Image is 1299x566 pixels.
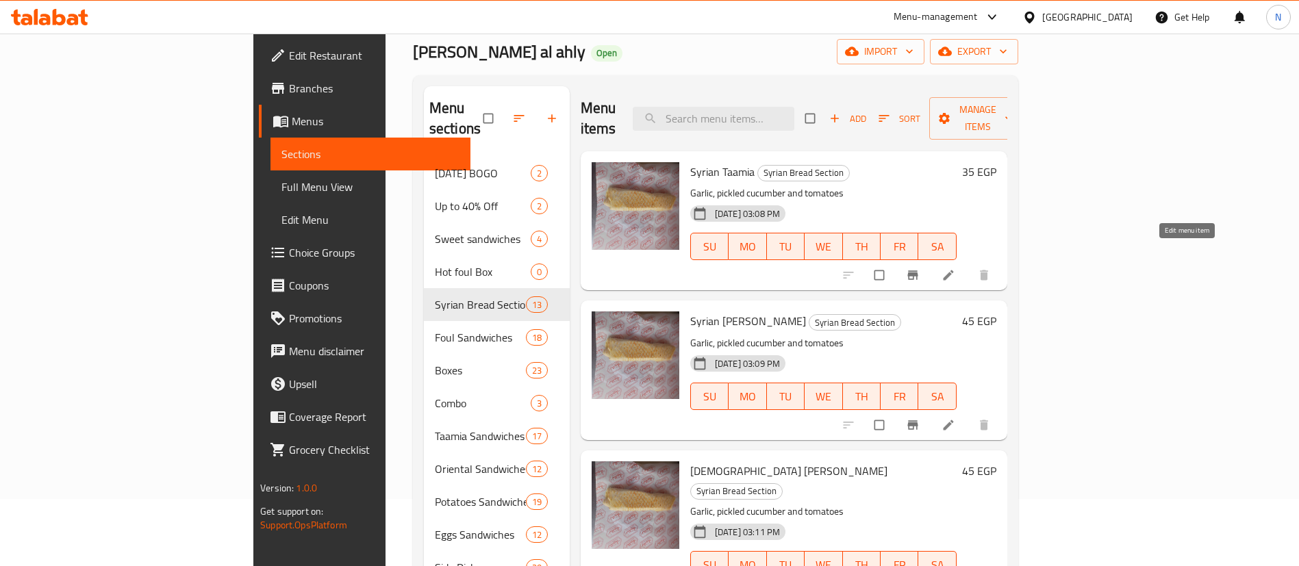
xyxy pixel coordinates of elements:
[969,260,1002,290] button: delete
[531,198,548,214] div: items
[633,107,794,131] input: search
[527,496,547,509] span: 19
[767,383,805,410] button: TU
[424,157,570,190] div: [DATE] BOGO2
[940,101,1016,136] span: Manage items
[435,362,526,378] div: Boxes
[526,428,548,444] div: items
[531,165,548,181] div: items
[843,233,881,260] button: TH
[289,244,459,261] span: Choice Groups
[729,233,766,260] button: MO
[531,167,547,180] span: 2
[881,233,918,260] button: FR
[435,296,526,313] div: Syrian Bread Section
[281,146,459,162] span: Sections
[848,43,913,60] span: import
[435,165,531,181] span: [DATE] BOGO
[435,263,531,280] div: Hot foul Box
[289,343,459,359] span: Menu disclaimer
[424,222,570,255] div: Sweet sandwiches4
[435,165,531,181] div: Valentine's Day BOGO
[435,461,526,477] span: Oriental Sandwiches
[289,47,459,64] span: Edit Restaurant
[537,103,570,133] button: Add section
[435,526,526,543] div: Eggs Sandwiches
[289,277,459,294] span: Coupons
[259,368,470,400] a: Upsell
[259,72,470,105] a: Branches
[591,45,622,62] div: Open
[969,410,1002,440] button: delete
[592,162,679,250] img: Syrian Taamia
[531,200,547,213] span: 2
[758,165,849,181] span: Syrian Bread Section
[809,315,900,331] span: Syrian Bread Section
[870,108,929,129] span: Sort items
[289,441,459,458] span: Grocery Checklist
[435,231,531,247] span: Sweet sandwiches
[281,179,459,195] span: Full Menu View
[886,387,913,407] span: FR
[526,526,548,543] div: items
[826,108,870,129] button: Add
[424,452,570,485] div: Oriental Sandwiches12
[259,105,470,138] a: Menus
[259,39,470,72] a: Edit Restaurant
[289,409,459,425] span: Coverage Report
[296,479,317,497] span: 1.0.0
[531,233,547,246] span: 4
[690,162,755,182] span: Syrian Taamia
[696,237,723,257] span: SU
[531,266,547,279] span: 0
[435,329,526,346] div: Foul Sandwiches
[260,502,323,520] span: Get support on:
[1042,10,1133,25] div: [GEOGRAPHIC_DATA]
[875,108,924,129] button: Sort
[292,113,459,129] span: Menus
[581,98,616,139] h2: Menu items
[690,233,729,260] button: SU
[424,420,570,452] div: Taamia Sandwiches17
[848,237,875,257] span: TH
[591,47,622,59] span: Open
[526,329,548,346] div: items
[866,412,895,438] span: Select to update
[898,260,931,290] button: Branch-specific-item
[918,233,956,260] button: SA
[848,387,875,407] span: TH
[435,198,531,214] span: Up to 40% Off
[924,237,950,257] span: SA
[527,364,547,377] span: 23
[734,237,761,257] span: MO
[690,483,783,500] div: Syrian Bread Section
[289,80,459,97] span: Branches
[690,503,957,520] p: Garlic, pickled cucumber and tomatoes
[797,105,826,131] span: Select section
[898,410,931,440] button: Branch-specific-item
[837,39,924,64] button: import
[259,433,470,466] a: Grocery Checklist
[270,203,470,236] a: Edit Menu
[1275,10,1281,25] span: N
[424,518,570,551] div: Eggs Sandwiches12
[259,236,470,269] a: Choice Groups
[930,39,1018,64] button: export
[805,383,842,410] button: WE
[881,383,918,410] button: FR
[929,97,1026,140] button: Manage items
[709,526,785,539] span: [DATE] 03:11 PM
[918,383,956,410] button: SA
[424,485,570,518] div: Potatoes Sandwiches19
[289,376,459,392] span: Upsell
[424,288,570,321] div: Syrian Bread Section13
[259,302,470,335] a: Promotions
[527,298,547,311] span: 13
[526,362,548,378] div: items
[259,335,470,368] a: Menu disclaimer
[435,395,531,411] span: Combo
[879,111,920,127] span: Sort
[504,103,537,133] span: Sort sections
[259,269,470,302] a: Coupons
